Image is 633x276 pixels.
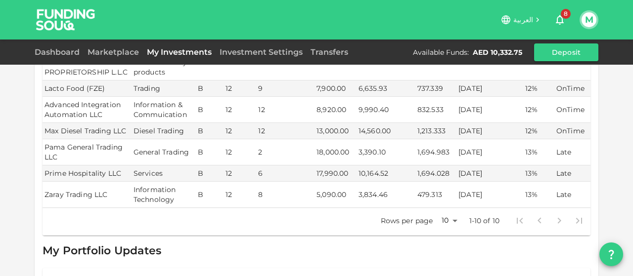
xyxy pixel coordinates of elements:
[357,97,415,123] td: 9,990.40
[456,80,523,97] td: [DATE]
[523,80,554,97] td: 12%
[456,97,523,123] td: [DATE]
[413,47,469,57] div: Available Funds :
[456,139,523,165] td: [DATE]
[43,244,161,257] span: My Portfolio Updates
[224,139,256,165] td: 12
[315,80,357,97] td: 7,900.00
[561,9,571,19] span: 8
[196,139,224,165] td: B
[315,97,357,123] td: 8,920.00
[456,165,523,182] td: [DATE]
[132,123,196,139] td: Diesel Trading
[415,165,456,182] td: 1,694.028
[307,47,352,57] a: Transfers
[357,165,415,182] td: 10,164.52
[357,80,415,97] td: 6,635.93
[35,47,84,57] a: Dashboard
[43,182,132,208] td: Zaray Trading LLC
[554,123,590,139] td: OnTime
[256,80,315,97] td: 9
[315,182,357,208] td: 5,090.00
[523,97,554,123] td: 12%
[599,242,623,266] button: question
[224,182,256,208] td: 12
[456,123,523,139] td: [DATE]
[415,139,456,165] td: 1,694.983
[523,139,554,165] td: 13%
[523,165,554,182] td: 13%
[554,80,590,97] td: OnTime
[315,165,357,182] td: 17,990.00
[456,182,523,208] td: [DATE]
[415,182,456,208] td: 479.313
[224,165,256,182] td: 12
[469,216,500,226] p: 1-10 of 10
[473,47,522,57] div: AED 10,332.75
[256,123,315,139] td: 12
[381,216,433,226] p: Rows per page
[523,182,554,208] td: 13%
[256,182,315,208] td: 8
[196,182,224,208] td: B
[216,47,307,57] a: Investment Settings
[43,123,132,139] td: Max Diesel Trading LLC
[43,80,132,97] td: Lacto Food (FZE)
[554,165,590,182] td: Late
[554,97,590,123] td: OnTime
[315,139,357,165] td: 18,000.00
[132,139,196,165] td: General Trading
[256,97,315,123] td: 12
[554,139,590,165] td: Late
[196,123,224,139] td: B
[357,123,415,139] td: 14,560.00
[196,80,224,97] td: B
[415,97,456,123] td: 832.533
[415,123,456,139] td: 1,213.333
[554,182,590,208] td: Late
[84,47,143,57] a: Marketplace
[534,43,598,61] button: Deposit
[196,165,224,182] td: B
[437,213,461,228] div: 10
[513,15,533,24] span: العربية
[132,165,196,182] td: Services
[415,80,456,97] td: 737.339
[315,123,357,139] td: 13,000.00
[132,182,196,208] td: Information Technology
[550,10,570,30] button: 8
[224,80,256,97] td: 12
[132,80,196,97] td: Trading
[224,97,256,123] td: 12
[582,12,596,27] button: M
[43,139,132,165] td: Pama General Trading LLC
[357,139,415,165] td: 3,390.10
[43,97,132,123] td: Advanced Integration Automation LLC
[224,123,256,139] td: 12
[196,97,224,123] td: B
[43,165,132,182] td: Prime Hospitality LLC
[523,123,554,139] td: 12%
[143,47,216,57] a: My Investments
[132,97,196,123] td: Information & Commuication
[256,139,315,165] td: 2
[256,165,315,182] td: 6
[357,182,415,208] td: 3,834.46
